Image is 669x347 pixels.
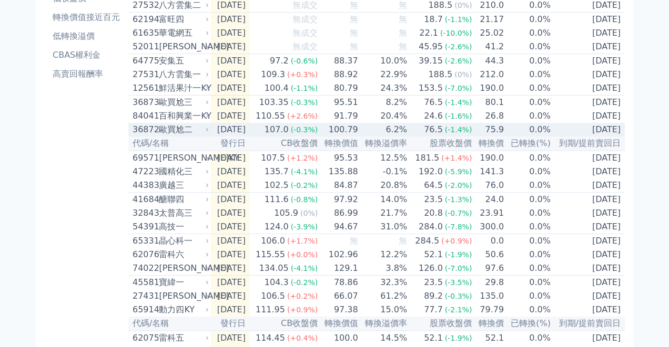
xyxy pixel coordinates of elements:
td: [DATE] [551,40,625,54]
td: 0.0% [504,123,551,136]
th: 轉換溢價率 [359,317,408,331]
span: (-0.6%) [291,57,318,65]
div: 106.0 [259,235,287,247]
div: 52011 [133,40,156,53]
div: 國精化三 [159,165,207,178]
div: 153.5 [417,82,445,94]
span: 無 [350,236,358,246]
td: [DATE] [551,81,625,96]
div: 64.5 [422,179,445,192]
td: 88.92 [318,68,359,81]
td: 26.8 [472,109,504,123]
span: (+0.9%) [287,306,318,314]
td: 75.9 [472,123,504,136]
div: 歐買尬三 [159,96,207,109]
td: 80.79 [318,81,359,96]
span: 無成交 [292,14,318,24]
td: 0.0% [504,248,551,261]
td: 190.0 [472,151,504,165]
span: (-3.9%) [291,223,318,231]
td: 0.0% [504,276,551,290]
span: (+2.6%) [287,112,318,120]
td: 0.0% [504,96,551,110]
td: 95.51 [318,96,359,110]
th: 股票收盤價 [408,317,472,331]
td: [DATE] [551,206,625,220]
td: 29.8 [472,276,504,290]
td: 24.3% [359,81,408,96]
span: (-1.1%) [445,15,472,24]
div: 八方雲集一 [159,68,207,81]
span: 無成交 [292,28,318,38]
td: [DATE] [551,54,625,68]
li: 轉換價值接近百元 [48,11,124,24]
td: [DATE] [551,193,625,207]
td: 3.8% [359,261,408,276]
div: 76.5 [422,96,445,109]
span: (-0.3%) [291,125,318,134]
div: 62194 [133,13,156,26]
td: [DATE] [211,331,250,345]
td: 97.92 [318,193,359,207]
td: 0.0% [504,165,551,178]
span: (-10.0%) [440,29,472,37]
div: 歐買尬二 [159,123,207,136]
div: 126.0 [417,262,445,275]
div: [PERSON_NAME] [159,262,207,275]
div: 44383 [133,179,156,192]
div: 284.5 [413,235,441,247]
div: 65914 [133,303,156,316]
td: 0.0% [504,303,551,317]
div: 74022 [133,262,156,275]
td: 212.0 [472,68,504,81]
div: [PERSON_NAME]KY [159,152,207,164]
td: [DATE] [551,289,625,303]
td: 14.0% [359,193,408,207]
td: 141.3 [472,165,504,178]
td: 0.0% [504,68,551,81]
td: 0.0% [504,261,551,276]
span: (-2.6%) [445,43,472,51]
div: 45581 [133,276,156,289]
div: 36873 [133,96,156,109]
td: [DATE] [551,303,625,317]
th: 轉換價 [472,317,504,331]
a: CBAS權利金 [48,47,124,64]
td: 80.1 [472,96,504,110]
div: 47223 [133,165,156,178]
div: 111.6 [262,193,291,206]
td: 20.4% [359,109,408,123]
td: [DATE] [211,178,250,193]
td: 86.99 [318,206,359,220]
td: [DATE] [211,96,250,110]
li: 低轉換溢價 [48,30,124,43]
td: [DATE] [211,234,250,248]
span: (+1.4%) [441,154,472,162]
div: 27531 [133,68,156,81]
div: 41684 [133,193,156,206]
div: 84041 [133,110,156,122]
div: 100.4 [262,82,291,94]
th: 到期/提前賣回日 [551,136,625,151]
th: 發行日 [211,136,250,151]
td: 0.0% [504,40,551,54]
td: 23.91 [472,206,504,220]
td: 100.79 [318,123,359,136]
div: 太普高三 [159,207,207,219]
td: 102.96 [318,248,359,261]
td: [DATE] [551,234,625,248]
span: 無 [350,28,358,38]
td: 12.2% [359,248,408,261]
td: 0.0% [504,26,551,40]
div: 110.55 [254,110,287,122]
span: (-7.0%) [445,84,472,92]
div: 103.35 [257,96,291,109]
span: (0%) [300,209,318,217]
td: [DATE] [211,261,250,276]
div: 62076 [133,248,156,261]
td: 190.0 [472,81,504,96]
div: 62075 [133,332,156,344]
span: (-2.6%) [445,57,472,65]
td: 95.53 [318,151,359,165]
div: 97.2 [268,55,291,67]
